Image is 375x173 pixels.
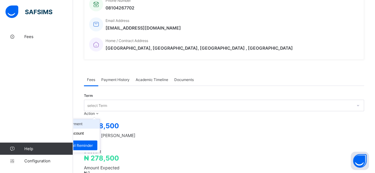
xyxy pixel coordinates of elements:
li: dropdown-list-item-text-0 [50,119,100,129]
span: Documents [174,77,194,82]
span: Term [84,94,93,98]
span: 08104267702 [106,5,134,10]
span: Amount Expected [84,165,364,170]
span: Configuration [24,158,73,163]
button: Manage Discount [52,131,84,136]
span: Fees [87,77,95,82]
button: Open asap [351,152,369,170]
span: Fees [24,34,73,39]
span: Academic Timeline [136,77,168,82]
span: ₦ 278,500 [84,154,119,162]
span: [EMAIL_ADDRESS][DOMAIN_NAME] [106,25,181,30]
span: Home / Contract Address [106,38,148,43]
span: Action [84,111,95,116]
span: ₦ 278,500 [84,122,119,130]
img: safsims [5,5,52,18]
li: dropdown-list-item-text-2 [50,138,100,153]
span: Help [24,146,73,151]
span: Student [PERSON_NAME] [84,133,364,138]
span: Discount [84,149,364,154]
span: Payment History [101,77,130,82]
span: Email Address [106,18,129,23]
li: dropdown-list-item-text-1 [50,129,100,138]
span: Send Email Reminder [57,143,93,148]
div: select Term [87,100,107,111]
span: [GEOGRAPHIC_DATA], [GEOGRAPHIC_DATA], [GEOGRAPHIC_DATA] , [GEOGRAPHIC_DATA] [106,45,293,51]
